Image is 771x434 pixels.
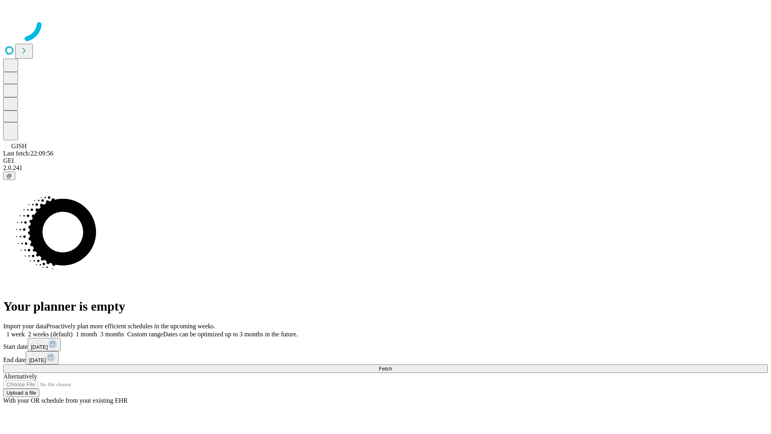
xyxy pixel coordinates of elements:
[3,351,768,364] div: End date
[3,389,39,397] button: Upload a file
[28,338,61,351] button: [DATE]
[3,373,37,380] span: Alternatively
[127,331,163,338] span: Custom range
[28,331,73,338] span: 2 weeks (default)
[6,331,25,338] span: 1 week
[100,331,124,338] span: 3 months
[3,323,47,330] span: Import your data
[379,366,392,372] span: Fetch
[3,299,768,314] h1: Your planner is empty
[3,338,768,351] div: Start date
[3,172,15,180] button: @
[3,157,768,164] div: GEI
[47,323,215,330] span: Proactively plan more efficient schedules in the upcoming weeks.
[163,331,298,338] span: Dates can be optimized up to 3 months in the future.
[26,351,59,364] button: [DATE]
[3,164,768,172] div: 2.0.241
[11,143,27,149] span: GJSH
[3,397,128,404] span: With your OR schedule from your existing EHR
[6,173,12,179] span: @
[76,331,97,338] span: 1 month
[3,150,53,157] span: Last fetch: 22:09:56
[3,364,768,373] button: Fetch
[29,357,46,363] span: [DATE]
[31,344,48,350] span: [DATE]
